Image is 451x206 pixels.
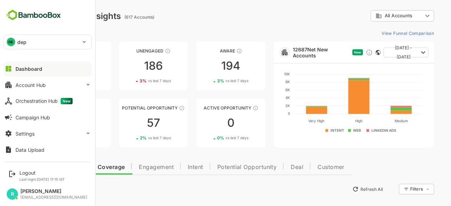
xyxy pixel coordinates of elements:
button: [DATE] - [DATE] [359,48,404,57]
div: Dashboard Insights [17,11,96,21]
button: Orchestration HubNew [4,94,92,108]
button: Account Hub [4,78,92,92]
div: 100 [17,117,86,129]
div: Engaged [17,105,86,111]
span: [DATE] - [DATE] [364,43,393,62]
div: Aware [172,48,241,54]
div: 3 % [115,78,146,83]
div: Discover new ICP-fit accounts showing engagement — via intent surges, anonymous website visits, L... [341,49,348,56]
div: Account Hub [16,82,46,88]
a: UnreachedThese accounts have not been engaged with for a defined time period802%vs last 7 days [17,42,86,90]
div: Data Upload [16,147,44,153]
div: 80 [17,60,86,71]
button: Settings [4,126,92,141]
div: 1 % [38,135,68,141]
span: vs last 7 days [45,135,68,141]
span: vs last 7 days [201,78,224,83]
p: Last login: [DATE] 17:15 IST [19,177,65,181]
span: All Accounts [360,13,388,18]
a: Active OpportunityThese accounts have open opportunities which might be at any of the Sales Stage... [172,99,241,147]
text: Medium [370,119,383,123]
div: All Accounts [346,9,409,23]
div: DE [7,38,15,46]
div: [EMAIL_ADDRESS][DOMAIN_NAME] [20,195,87,200]
ag: (617 Accounts) [100,14,132,20]
div: 57 [94,117,163,129]
div: Logout [19,170,65,176]
div: These accounts have not been engaged with for a defined time period [63,48,68,54]
span: Deal [266,164,279,170]
div: This card does not support filter and segments [351,50,356,55]
div: These accounts have not shown enough engagement and need nurturing [140,48,146,54]
a: AwareThese accounts have just entered the buying cycle and need further nurturing1943%vs last 7 days [172,42,241,90]
text: 10K [259,72,265,76]
div: 186 [94,60,163,71]
span: Engagement [114,164,149,170]
text: WEB [329,128,337,132]
text: LINKEDIN ADS [347,128,372,132]
div: Orchestration Hub [16,98,73,104]
div: 3 % [192,78,224,83]
div: Campaign Hub [16,114,50,120]
div: Filters [385,186,398,192]
text: 0 [263,111,265,116]
div: Filters [385,183,409,195]
div: Unengaged [94,48,163,54]
text: 4K [261,95,265,100]
div: DEdep [4,35,91,49]
a: Potential OpportunityThese accounts are MQAs and can be passed on to Inside Sales572%vs last 7 days [94,99,163,147]
div: 0 [172,117,241,129]
button: Refresh All [325,183,362,195]
a: 12687Net New Accounts [268,46,325,58]
button: New Insights [17,183,68,195]
text: 6K [261,88,265,92]
button: Campaign Hub [4,110,92,124]
span: Customer [293,164,320,170]
div: 2 % [115,135,146,141]
img: BambooboxFullLogoMark.5f36c76dfaba33ec1ec1367b70bb1252.svg [4,8,63,22]
span: vs last 7 days [46,78,69,83]
text: Very High [284,119,300,123]
div: These accounts are MQAs and can be passed on to Inside Sales [154,105,160,111]
div: 0 % [192,135,224,141]
span: Data Quality and Coverage [24,164,100,170]
div: These accounts have just entered the buying cycle and need further nurturing [212,48,217,54]
div: Potential Opportunity [94,105,163,111]
text: High [330,119,338,123]
span: New [329,50,336,54]
text: 8K [261,80,265,84]
span: Potential Opportunity [193,164,252,170]
span: Intent [163,164,179,170]
div: Dashboard [16,66,42,72]
div: [PERSON_NAME] [20,188,87,194]
div: 2 % [38,78,69,83]
p: dep [17,38,26,46]
div: All Accounts [351,13,398,19]
span: vs last 7 days [123,78,146,83]
button: View Funnel Comparison [354,27,409,39]
div: R [7,188,18,200]
button: Dashboard [4,62,92,76]
div: Active Opportunity [172,105,241,111]
a: UnengagedThese accounts have not shown enough engagement and need nurturing1863%vs last 7 days [94,42,163,90]
div: These accounts are warm, further nurturing would qualify them to MQAs [60,105,65,111]
div: 194 [172,60,241,71]
span: New [61,98,73,104]
button: Data Upload [4,143,92,157]
a: EngagedThese accounts are warm, further nurturing would qualify them to MQAs1001%vs last 7 days [17,99,86,147]
span: vs last 7 days [123,135,146,141]
div: Unreached [17,48,86,54]
div: These accounts have open opportunities which might be at any of the Sales Stages [228,105,234,111]
text: 2K [261,104,265,108]
span: vs last 7 days [201,135,224,141]
div: Settings [16,131,35,137]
